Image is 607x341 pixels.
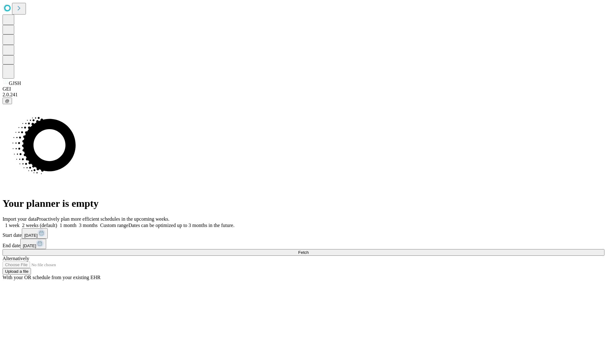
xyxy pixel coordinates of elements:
span: @ [5,99,9,103]
button: @ [3,98,12,104]
span: 1 month [60,223,77,228]
h1: Your planner is empty [3,198,604,209]
span: 3 months [79,223,98,228]
button: [DATE] [22,228,48,239]
span: Dates can be optimized up to 3 months in the future. [128,223,234,228]
span: Fetch [298,250,309,255]
div: GEI [3,86,604,92]
span: With your OR schedule from your existing EHR [3,275,101,280]
span: [DATE] [23,243,36,248]
span: 2 weeks (default) [22,223,57,228]
div: Start date [3,228,604,239]
span: Alternatively [3,256,29,261]
div: End date [3,239,604,249]
span: [DATE] [24,233,38,238]
button: Upload a file [3,268,31,275]
span: 1 week [5,223,20,228]
span: Proactively plan more efficient schedules in the upcoming weeks. [37,216,169,222]
button: [DATE] [20,239,46,249]
span: Custom range [100,223,128,228]
button: Fetch [3,249,604,256]
div: 2.0.241 [3,92,604,98]
span: GJSH [9,81,21,86]
span: Import your data [3,216,37,222]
